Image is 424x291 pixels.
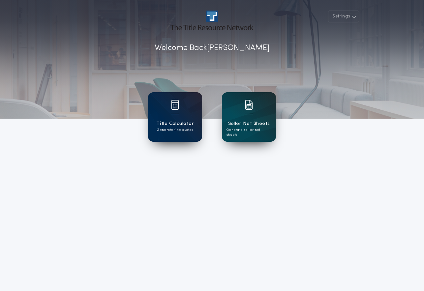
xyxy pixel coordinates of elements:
p: Generate seller net sheets [227,128,271,137]
button: Settings [328,11,359,22]
h1: Title Calculator [156,120,194,128]
a: card iconSeller Net SheetsGenerate seller net sheets [222,92,276,142]
img: card icon [245,100,253,110]
h1: Seller Net Sheets [228,120,270,128]
a: card iconTitle CalculatorGenerate title quotes [148,92,202,142]
p: Generate title quotes [157,128,193,132]
p: Welcome Back [PERSON_NAME] [155,42,270,54]
img: card icon [171,100,179,110]
img: account-logo [170,11,254,30]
